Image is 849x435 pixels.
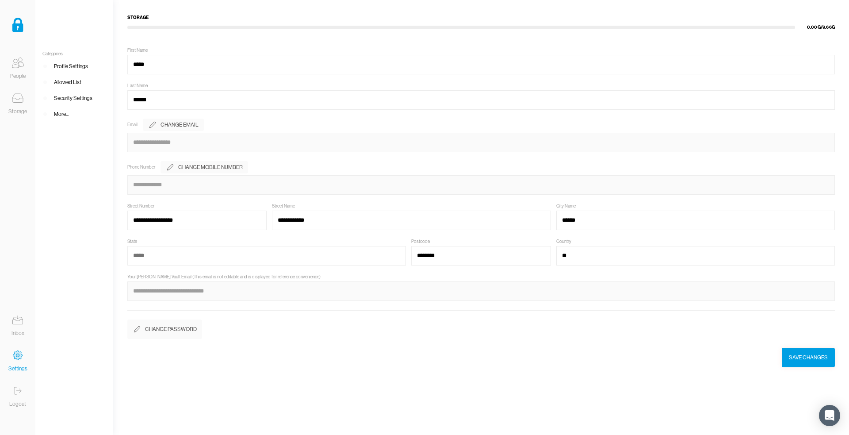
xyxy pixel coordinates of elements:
div: State [127,239,137,244]
div: Street Number [127,204,154,209]
div: 0.00G/9.66G [795,24,835,31]
div: Your [PERSON_NAME] Vault Email (This email is not editable and is displayed for reference conveni... [127,274,321,280]
div: Phone Number [127,165,155,170]
div: Security Settings [54,94,92,103]
button: Change Email [143,119,204,131]
div: Postcode [411,239,430,244]
div: People [10,72,26,81]
div: Street Name [272,204,295,209]
div: City Name [556,204,576,209]
button: Save Changes [782,348,835,367]
div: Last Name [127,83,148,89]
a: More... [35,106,113,122]
div: Open Intercom Messenger [819,405,840,426]
button: Change Mobile Number [161,161,248,173]
div: Inbox [11,329,24,338]
div: Categories [35,51,113,57]
div: Email [127,122,138,127]
div: Change Mobile Number [178,163,243,172]
div: Change Email [161,120,199,129]
div: Storage [8,107,27,116]
button: Change Password [127,320,202,339]
a: Profile Settings [35,58,113,74]
div: Allowed List [54,78,81,87]
div: Profile Settings [54,62,88,71]
div: Logout [9,400,26,408]
div: Save Changes [789,353,828,362]
div: First Name [127,48,148,53]
div: Settings [8,364,27,373]
div: Storage [127,14,835,21]
div: Change Password [145,325,197,334]
div: More... [54,110,69,119]
a: Allowed List [35,74,113,90]
div: Country [556,239,571,244]
a: Security Settings [35,90,113,106]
